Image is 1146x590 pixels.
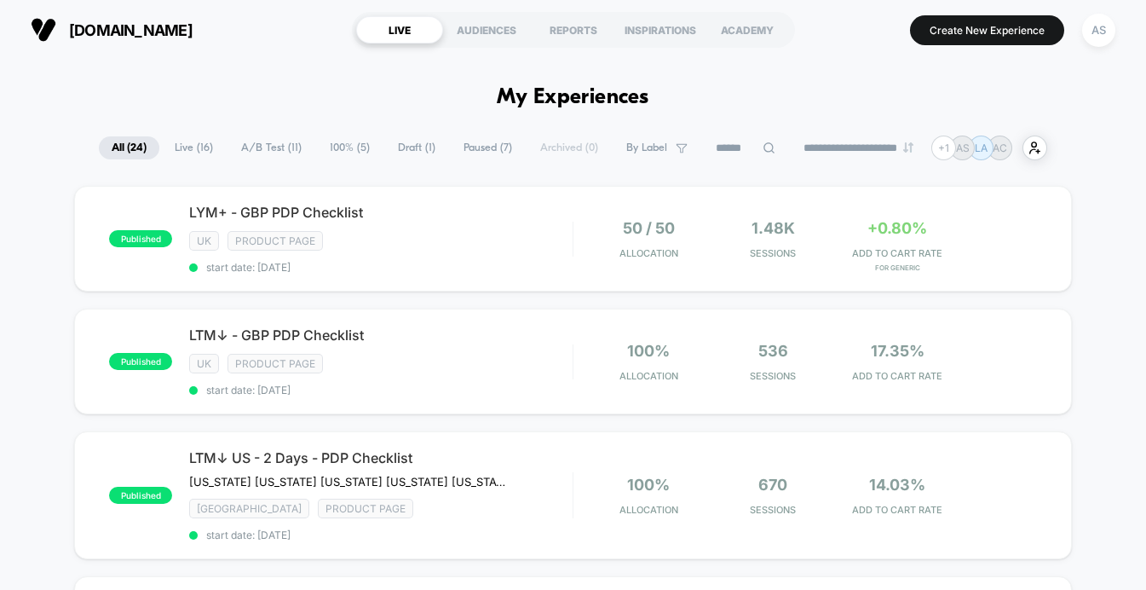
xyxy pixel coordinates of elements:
[318,499,413,518] span: Product Page
[451,136,525,159] span: Paused ( 7 )
[993,142,1007,154] p: AC
[189,384,572,396] span: start date: [DATE]
[619,247,678,259] span: Allocation
[31,17,56,43] img: Visually logo
[99,136,159,159] span: All ( 24 )
[1082,14,1115,47] div: AS
[903,142,913,153] img: end
[839,504,955,516] span: ADD TO CART RATE
[530,16,617,43] div: REPORTS
[189,499,309,518] span: [GEOGRAPHIC_DATA]
[227,354,323,373] span: Product Page
[715,247,831,259] span: Sessions
[109,230,172,247] span: published
[619,370,678,382] span: Allocation
[189,529,572,541] span: start date: [DATE]
[109,487,172,504] span: published
[189,231,219,251] span: UK
[189,327,572,344] span: LTM↓ - GBP PDP Checklist
[26,16,198,43] button: [DOMAIN_NAME]
[356,16,443,43] div: LIVE
[69,21,193,39] span: [DOMAIN_NAME]
[627,476,670,494] span: 100%
[623,219,675,237] span: 50 / 50
[910,15,1064,45] button: Create New Experience
[1077,13,1120,48] button: AS
[385,136,448,159] span: Draft ( 1 )
[839,370,955,382] span: ADD TO CART RATE
[189,204,572,221] span: LYM+ - GBP PDP Checklist
[617,16,704,43] div: INSPIRATIONS
[317,136,383,159] span: 100% ( 5 )
[715,504,831,516] span: Sessions
[758,342,788,360] span: 536
[109,353,172,370] span: published
[619,504,678,516] span: Allocation
[189,354,219,373] span: UK
[715,370,831,382] span: Sessions
[443,16,530,43] div: AUDIENCES
[189,449,572,466] span: LTM↓ US - 2 Days - PDP Checklist
[497,85,649,110] h1: My Experiences
[839,247,955,259] span: ADD TO CART RATE
[227,231,323,251] span: Product Page
[626,142,667,154] span: By Label
[931,136,956,160] div: + 1
[956,142,970,154] p: AS
[975,142,988,154] p: LA
[839,263,955,272] span: for Generic
[704,16,791,43] div: ACADEMY
[627,342,670,360] span: 100%
[867,219,927,237] span: +0.80%
[162,136,226,159] span: Live ( 16 )
[189,261,572,274] span: start date: [DATE]
[869,476,925,494] span: 14.03%
[758,476,787,494] span: 670
[752,219,795,237] span: 1.48k
[189,475,505,489] span: [US_STATE] [US_STATE] [US_STATE] [US_STATE] [US_STATE] [US_STATE] [US_STATE] [US_STATE] [US_STATE...
[871,342,924,360] span: 17.35%
[228,136,314,159] span: A/B Test ( 11 )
